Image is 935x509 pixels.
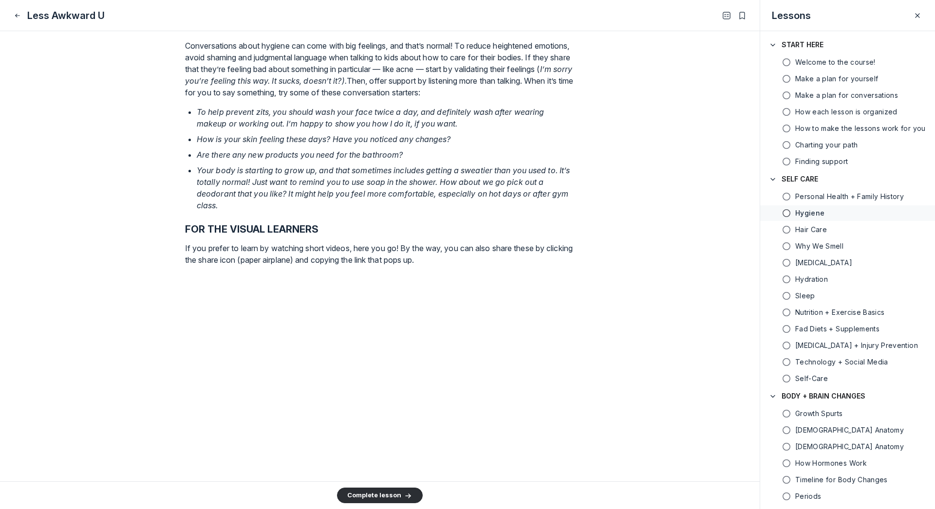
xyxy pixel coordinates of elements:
em: Your body is starting to grow up, and that sometimes includes getting a sweatier than you used to... [197,165,572,210]
button: Close [912,10,923,21]
a: [DEMOGRAPHIC_DATA] Anatomy [760,422,935,438]
a: Make a plan for yourself [760,71,935,87]
button: SELF CARE [760,169,935,189]
h5: Sleep [795,291,815,301]
strong: FOR THE VISUAL LEARNERS [185,223,318,235]
h5: [DEMOGRAPHIC_DATA] Anatomy [795,425,904,435]
a: Technology + Social Media [760,354,935,370]
a: Hygiene [760,205,935,221]
h5: Growth Spurts [795,409,843,418]
h5: Make a plan for yourself [795,74,878,84]
h5: How to make the lessons work for you [795,124,926,133]
button: Complete lesson [337,488,423,503]
a: [MEDICAL_DATA] + Injury Prevention [760,338,935,353]
a: Self-Care [760,371,935,386]
button: Close [12,10,23,21]
h5: Personal Health + Family History [795,192,904,201]
a: Periods [760,489,935,504]
a: Hydration [760,272,935,287]
h5: [DEMOGRAPHIC_DATA] Anatomy [795,442,904,452]
h5: Timeline for Body Changes [795,475,888,485]
span: Skin Care [795,258,852,268]
a: Finding support [760,154,935,169]
a: [MEDICAL_DATA] [760,255,935,271]
a: Sleep [760,288,935,304]
a: Charting your path [760,137,935,153]
button: START HERE [760,35,935,55]
h5: Hydration [795,274,828,284]
a: Welcome to the course! [760,55,935,70]
p: Conversations about hygiene can come with big feelings, and that’s normal! To reduce heightened e... [185,40,575,98]
button: Open Table of contents [721,10,732,21]
a: Timeline for Body Changes [760,472,935,488]
span: Female Anatomy [795,425,904,435]
h5: Why We Smell [795,241,843,251]
button: Bookmarks [736,10,748,21]
h5: Fad Diets + Supplements [795,324,879,334]
a: Growth Spurts [760,406,935,421]
a: How Hormones Work [760,455,935,471]
p: If you prefer to learn by watching short videos, here you go! By the way, you can also share thes... [185,242,575,266]
a: How each lesson is organized [760,104,935,120]
h5: Nutrition + Exercise Basics [795,308,884,317]
h5: Hair Care [795,225,827,235]
h5: Make a plan for conversations [795,91,898,100]
h4: START HERE [782,40,823,50]
a: How to make the lessons work for you [760,121,935,136]
h5: Technology + Social Media [795,357,888,367]
h4: SELF CARE [782,174,818,184]
a: [DEMOGRAPHIC_DATA] Anatomy [760,439,935,454]
a: Make a plan for conversations [760,88,935,103]
a: Personal Health + Family History [760,189,935,204]
a: Why We Smell [760,238,935,254]
h5: Hygiene [795,208,824,218]
button: BODY + BRAIN CHANGES [760,386,935,406]
h5: Charting your path [795,140,858,150]
h4: BODY + BRAIN CHANGES [782,391,865,401]
span: Concussion + Injury Prevention [795,341,918,350]
h1: Less Awkward U [27,9,105,22]
h3: Lessons [772,9,811,22]
h5: Finding support [795,157,848,166]
span: Male Anatomy [795,442,904,452]
a: Hair Care [760,222,935,237]
em: Are there any new products you need for the bathroom? [197,150,403,160]
h5: [MEDICAL_DATA] [795,258,852,268]
h5: Self-Care [795,374,828,383]
h5: How Hormones Work [795,458,867,468]
em: To help prevent zits, you should wash your face twice a day, and definitely wash after wearing ma... [197,107,546,128]
h5: Welcome to the course! [795,57,876,67]
a: Nutrition + Exercise Basics [760,305,935,320]
h5: Periods [795,491,821,501]
a: Fad Diets + Supplements [760,321,935,337]
em: How is your skin feeling these days? Have you noticed any changes? [197,134,451,144]
h5: [MEDICAL_DATA] + Injury Prevention [795,341,918,350]
h5: How each lesson is organized [795,107,898,117]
